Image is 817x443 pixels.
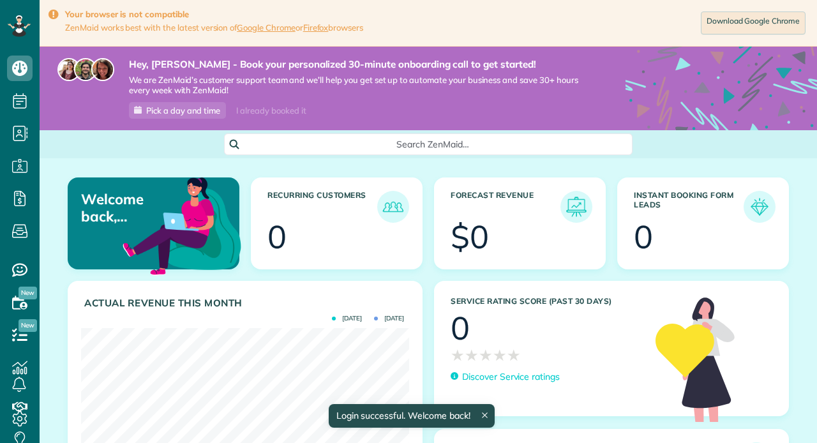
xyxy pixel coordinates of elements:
[84,297,409,309] h3: Actual Revenue this month
[462,370,560,384] p: Discover Service ratings
[267,191,377,223] h3: Recurring Customers
[701,11,806,34] a: Download Google Chrome
[65,9,363,20] strong: Your browser is not compatible
[451,312,470,344] div: 0
[493,344,507,366] span: ★
[237,22,296,33] a: Google Chrome
[634,221,653,253] div: 0
[120,163,244,287] img: dashboard_welcome-42a62b7d889689a78055ac9021e634bf52bae3f8056760290aed330b23ab8690.png
[332,315,362,322] span: [DATE]
[479,344,493,366] span: ★
[465,344,479,366] span: ★
[19,287,37,299] span: New
[451,344,465,366] span: ★
[91,58,114,81] img: michelle-19f622bdf1676172e81f8f8fba1fb50e276960ebfe0243fe18214015130c80e4.jpg
[129,75,587,96] span: We are ZenMaid’s customer support team and we’ll help you get set up to automate your business an...
[146,105,220,116] span: Pick a day and time
[65,22,363,33] span: ZenMaid works best with the latest version of or browsers
[451,191,560,223] h3: Forecast Revenue
[129,58,587,71] strong: Hey, [PERSON_NAME] - Book your personalized 30-minute onboarding call to get started!
[507,344,521,366] span: ★
[303,22,329,33] a: Firefox
[374,315,404,322] span: [DATE]
[451,297,643,306] h3: Service Rating score (past 30 days)
[380,194,406,220] img: icon_recurring_customers-cf858462ba22bcd05b5a5880d41d6543d210077de5bb9ebc9590e49fd87d84ed.png
[129,102,226,119] a: Pick a day and time
[267,221,287,253] div: 0
[229,103,313,119] div: I already booked it
[57,58,80,81] img: maria-72a9807cf96188c08ef61303f053569d2e2a8a1cde33d635c8a3ac13582a053d.jpg
[451,370,560,384] a: Discover Service ratings
[81,191,183,225] p: Welcome back, [PERSON_NAME]!
[747,194,772,220] img: icon_form_leads-04211a6a04a5b2264e4ee56bc0799ec3eb69b7e499cbb523a139df1d13a81ae0.png
[74,58,97,81] img: jorge-587dff0eeaa6aab1f244e6dc62b8924c3b6ad411094392a53c71c6c4a576187d.jpg
[564,194,589,220] img: icon_forecast_revenue-8c13a41c7ed35a8dcfafea3cbb826a0462acb37728057bba2d056411b612bbbe.png
[328,404,494,428] div: Login successful. Welcome back!
[19,319,37,332] span: New
[634,191,744,223] h3: Instant Booking Form Leads
[451,221,489,253] div: $0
